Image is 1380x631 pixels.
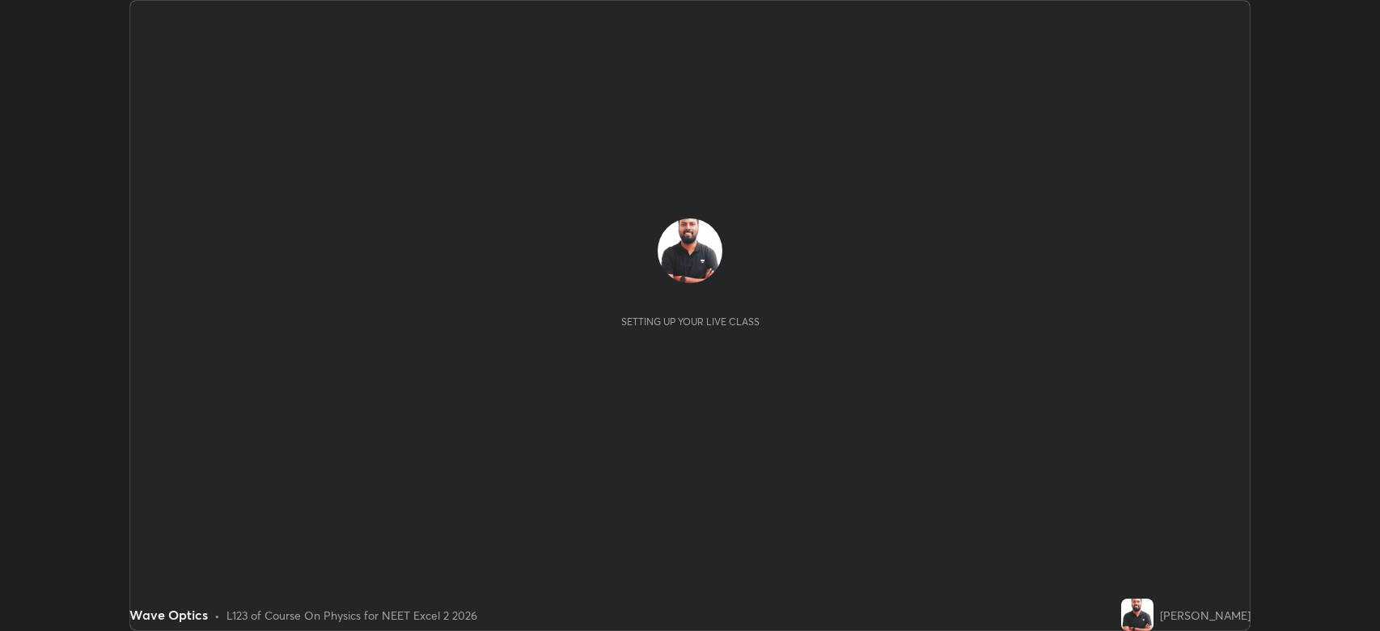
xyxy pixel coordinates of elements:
div: • [214,607,220,624]
img: 08faf541e4d14fc7b1a5b06c1cc58224.jpg [1121,599,1154,631]
div: [PERSON_NAME] [1160,607,1251,624]
div: Setting up your live class [621,315,760,328]
div: L123 of Course On Physics for NEET Excel 2 2026 [226,607,477,624]
img: 08faf541e4d14fc7b1a5b06c1cc58224.jpg [658,218,722,283]
div: Wave Optics [129,605,208,625]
